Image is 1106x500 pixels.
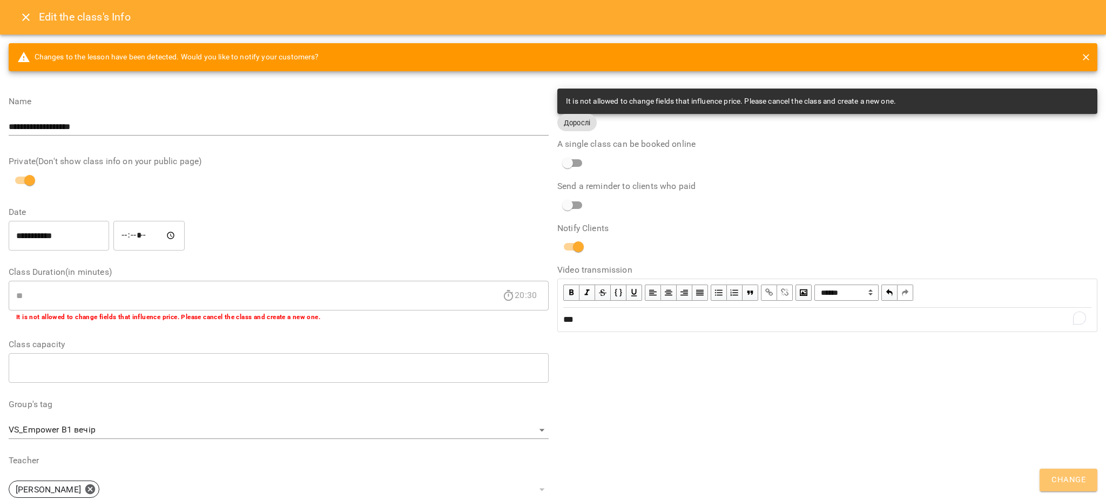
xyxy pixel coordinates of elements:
label: Send a reminder to clients who paid [557,182,1097,191]
button: Align Center [661,285,677,301]
label: Teacher [9,456,549,465]
label: Private(Don't show class info on your public page) [9,157,549,166]
button: Monospace [611,285,626,301]
label: A single class can be booked online [557,140,1097,148]
div: [PERSON_NAME] [9,481,99,498]
select: Block type [814,285,879,301]
label: Video transmission [557,266,1097,274]
span: Change [1051,473,1085,487]
span: Normal [814,285,879,301]
button: Image [795,285,812,301]
button: Align Right [677,285,692,301]
button: UL [711,285,727,301]
label: Name [9,97,549,106]
div: It is not allowed to change fields that influence price. Please cancel the class and create a new... [566,92,896,111]
button: Underline [626,285,642,301]
span: Changes to the lesson have been detected. Would you like to notify your customers? [17,51,319,64]
label: Class capacity [9,340,549,349]
label: Date [9,208,549,217]
button: Link [761,285,777,301]
button: Italic [579,285,595,301]
label: Class Duration(in minutes) [9,268,549,276]
button: Close [13,4,39,30]
button: Change [1040,469,1097,491]
button: Undo [881,285,898,301]
button: Blockquote [743,285,758,301]
button: Redo [898,285,913,301]
button: Strikethrough [595,285,611,301]
div: VS_Empower B1 вечір [9,422,549,439]
button: Remove Link [777,285,793,301]
button: Align Justify [692,285,708,301]
h6: Edit the class's Info [39,9,131,25]
button: Bold [563,285,579,301]
div: To enrich screen reader interactions, please activate Accessibility in Grammarly extension settings [558,308,1096,331]
span: Дорослі [557,118,597,128]
button: OL [727,285,743,301]
p: [PERSON_NAME] [16,483,81,496]
label: Group's tag [9,400,549,409]
button: Align Left [645,285,661,301]
label: Notify Clients [557,224,1097,233]
b: It is not allowed to change fields that influence price. Please cancel the class and create a new... [16,313,320,321]
button: close [1079,50,1093,64]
